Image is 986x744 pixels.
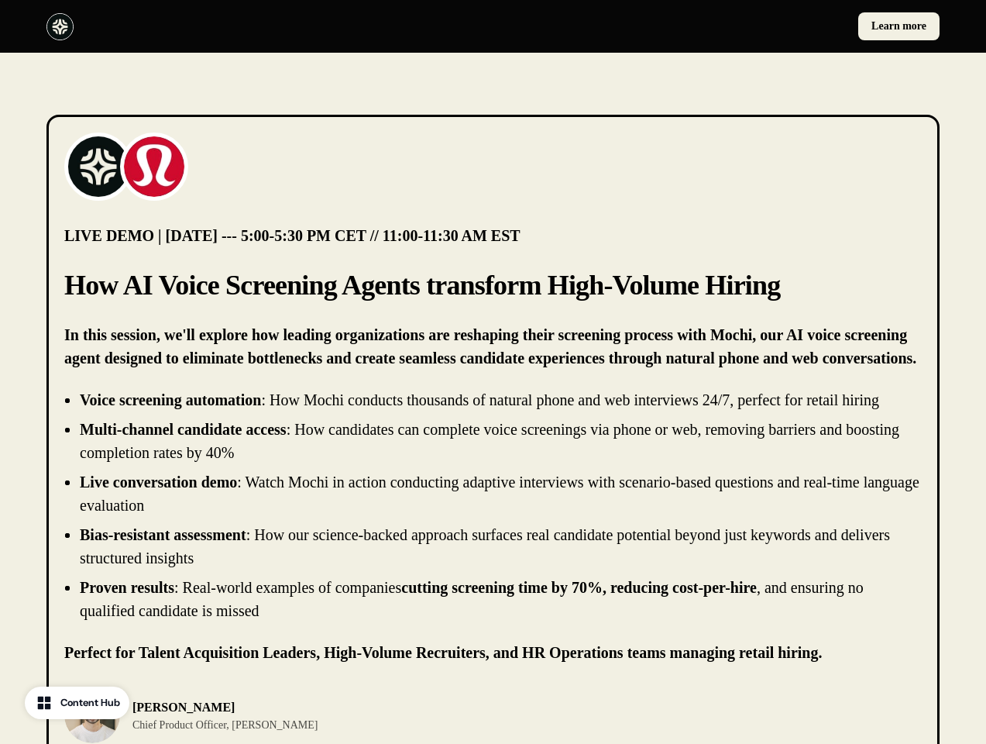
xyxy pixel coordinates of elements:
p: : How Mochi conducts thousands of natural phone and web interviews 24/7, perfect for retail hiring [80,391,879,408]
p: : How our science-backed approach surfaces real candidate potential beyond just keywords and deli... [80,526,890,567]
p: : Watch Mochi in action conducting adaptive interviews with scenario-based questions and real-tim... [80,474,919,514]
strong: Voice screening automation [80,391,261,408]
button: Content Hub [25,687,129,719]
p: How AI Voice Screening Agents transform High-Volume Hiring [64,266,922,305]
strong: Bias-resistant assessment [80,526,246,543]
a: Learn more [858,12,940,40]
strong: Perfect for Talent Acquisition Leaders, High-Volume Recruiters, and HR Operations teams managing ... [64,644,822,661]
strong: LIVE DEMO | [DATE] --- 5:00-5:30 PM CET // 11:00-11:30 AM EST [64,227,520,244]
p: : Real-world examples of companies , and ensuring no qualified candidate is missed [80,579,864,619]
p: Chief Product Officer, [PERSON_NAME] [132,717,318,733]
p: : How candidates can complete voice screenings via phone or web, removing barriers and boosting c... [80,421,899,461]
strong: Proven results [80,579,174,596]
p: [PERSON_NAME] [132,698,318,717]
strong: Multi-channel candidate access [80,421,287,438]
div: Content Hub [60,695,120,711]
strong: cutting screening time by 70%, reducing cost-per-hire [401,579,757,596]
strong: Live conversation demo [80,474,237,491]
strong: In this session, we'll explore how leading organizations are reshaping their screening process wi... [64,326,916,367]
